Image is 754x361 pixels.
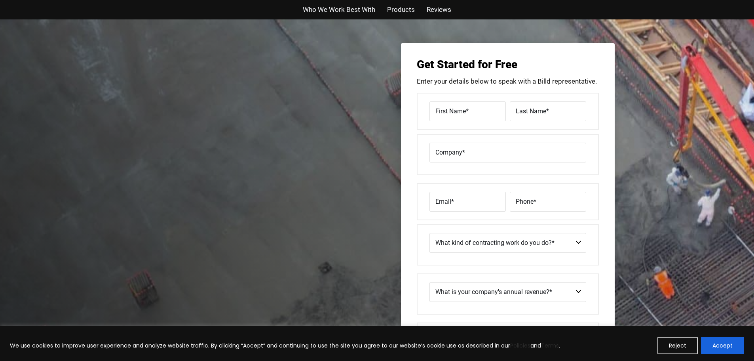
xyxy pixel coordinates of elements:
a: Policies [510,342,530,350]
span: Phone [516,197,534,205]
a: Terms [541,342,559,350]
p: Enter your details below to speak with a Billd representative. [417,78,599,85]
span: Last Name [516,107,546,115]
span: Email [435,197,451,205]
h3: Get Started for Free [417,59,599,70]
button: Reject [657,337,698,354]
p: We use cookies to improve user experience and analyze website traffic. By clicking “Accept” and c... [10,341,560,350]
a: Products [387,4,415,15]
a: Who We Work Best With [303,4,375,15]
span: Company [435,148,462,156]
a: Reviews [427,4,451,15]
button: Accept [701,337,744,354]
span: First Name [435,107,466,115]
